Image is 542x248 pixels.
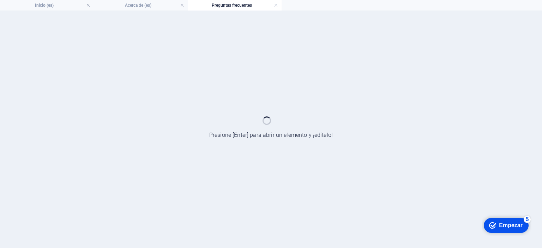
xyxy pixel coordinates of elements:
[125,3,151,8] font: Acerca de (es)
[2,4,47,18] div: Empezar Quedan 5 elementos, 0 % completado
[212,3,252,8] font: Preguntas frecuentes
[35,3,54,8] font: Inicio (es)
[17,8,41,14] font: Empezar
[44,2,47,8] font: 5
